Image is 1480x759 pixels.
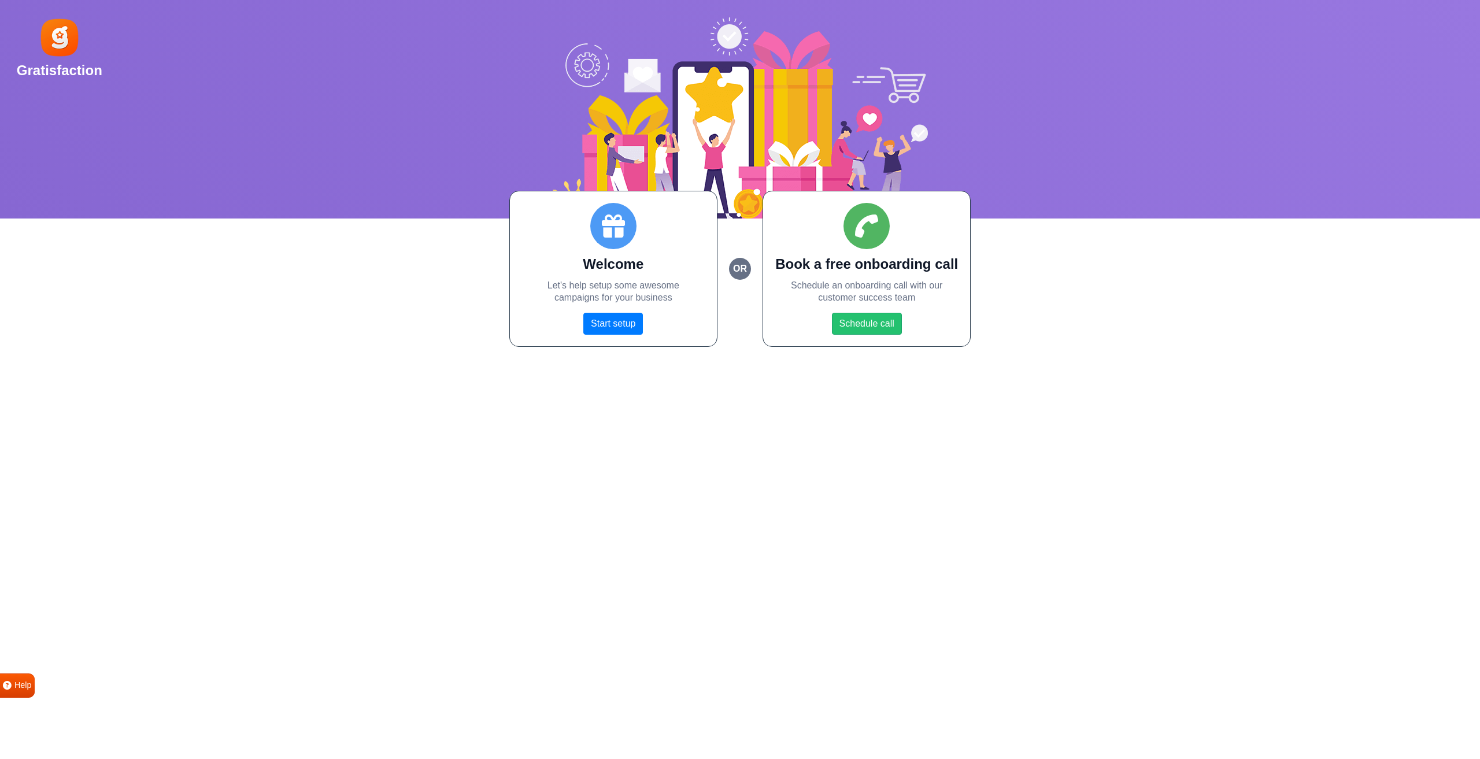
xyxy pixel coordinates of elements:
h2: Welcome [521,256,705,273]
p: Let's help setup some awesome campaigns for your business [521,280,705,304]
a: Start setup [583,313,643,335]
p: Schedule an onboarding call with our customer success team [775,280,959,304]
span: Help [14,679,32,692]
img: Gratisfaction [39,17,80,58]
h2: Gratisfaction [17,62,102,79]
small: or [729,258,751,280]
h2: Book a free onboarding call [775,256,959,273]
a: Schedule call [832,313,902,335]
img: Social Boost [552,17,928,219]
